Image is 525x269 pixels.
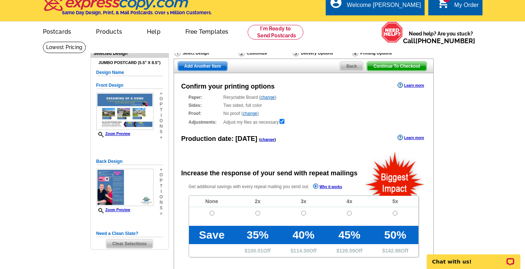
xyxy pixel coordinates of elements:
[159,167,163,172] span: »
[62,10,212,15] h4: Same Day Design, Print, & Mail Postcards. Over 1 Million Customers.
[189,94,419,101] div: Recyclable Board ( )
[96,169,154,206] img: small-thumb.jpg
[159,189,163,194] span: i
[454,2,479,12] div: My Order
[189,110,419,117] div: No proof ( )
[96,60,163,65] h4: Jumbo Postcard (5.5" x 8.5")
[293,50,299,56] img: Delivery Options
[159,124,163,129] span: n
[96,132,130,136] a: Zoom Preview
[159,194,163,200] span: o
[96,93,154,130] img: small-thumb.jpg
[236,135,258,142] span: [DATE]
[385,248,401,254] span: 142.88
[189,183,358,191] p: Get additional savings with every repeat mailing you send out.
[403,37,475,45] span: Call
[189,102,221,109] strong: Sides:
[159,107,163,113] span: t
[260,95,275,100] a: change
[367,62,426,71] span: Continue To Checkout
[189,226,235,244] td: Save
[189,119,221,126] strong: Adjustments:
[181,134,276,144] div: Production date:
[339,248,355,254] span: 128.59
[159,96,163,102] span: o
[351,49,415,59] div: Printing Options
[243,111,257,116] a: change
[326,196,372,207] td: 4x
[326,226,372,244] td: 45%
[96,230,163,237] h5: Need a Clean Slate?
[174,49,238,59] div: Select Design
[91,50,169,57] div: Selected Design
[372,244,418,257] td: $ Off
[43,1,212,15] a: Same Day Design, Print, & Mail Postcards. Over 1 Million Customers.
[189,110,221,117] strong: Proof:
[189,102,419,109] div: Two sided, full color
[326,244,372,257] td: $ Off
[135,22,172,40] a: Help
[259,137,276,142] span: ( )
[340,62,363,71] span: Back
[347,2,421,12] div: Welcome [PERSON_NAME]
[96,158,163,165] h5: Back Design
[159,172,163,178] span: o
[96,208,130,212] a: Zoom Preview
[415,37,475,45] a: [PHONE_NUMBER]
[235,196,281,207] td: 2x
[239,50,245,56] img: Customize
[281,244,326,257] td: $ Off
[189,118,419,126] div: Adjust my files as necessary
[159,200,163,205] span: n
[31,22,83,40] a: Postcards
[159,129,163,135] span: s
[437,1,479,10] a: 1 shopping_cart My Order
[181,168,358,178] div: Increase the response of your send with repeat mailings
[313,183,342,191] a: Why it works
[159,135,163,140] span: »
[174,50,181,56] img: Select Design
[248,248,263,254] span: 100.01
[398,135,424,141] a: Learn more
[238,49,292,57] div: Customize
[159,118,163,124] span: o
[398,82,424,88] a: Learn more
[159,183,163,189] span: t
[189,196,235,207] td: None
[292,49,351,59] div: Delivery Options
[189,94,221,101] strong: Paper:
[260,137,275,142] a: change
[159,91,163,96] span: »
[106,239,153,248] span: Clear Selections
[178,61,228,71] a: Add Another Item
[403,30,479,45] span: Need help? Are you stuck?
[365,151,425,196] img: biggestImpact.png
[293,248,309,254] span: 114.30
[96,69,163,76] h5: Design Name
[159,178,163,183] span: p
[281,196,326,207] td: 3x
[372,196,418,207] td: 5x
[159,211,163,216] span: »
[159,205,163,211] span: s
[422,246,525,269] iframe: LiveChat chat widget
[352,50,358,56] img: Printing Options & Summary
[372,226,418,244] td: 50%
[84,22,134,40] a: Products
[159,113,163,118] span: i
[381,22,403,43] img: help
[235,226,281,244] td: 35%
[235,244,281,257] td: $ Off
[281,226,326,244] td: 40%
[96,82,163,89] h5: Front Design
[159,102,163,107] span: p
[340,61,363,71] a: Back
[174,22,240,40] a: Free Templates
[181,82,275,91] div: Confirm your printing options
